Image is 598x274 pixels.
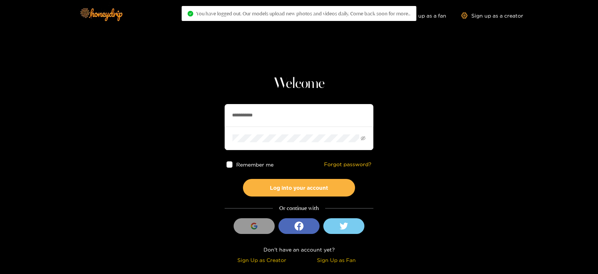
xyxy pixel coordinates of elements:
a: Forgot password? [324,161,372,168]
span: check-circle [188,11,193,16]
div: Sign Up as Fan [301,256,372,264]
h1: Welcome [225,75,373,93]
a: Sign up as a creator [461,12,523,19]
div: Or continue with [225,204,373,213]
span: Remember me [237,162,274,167]
a: Sign up as a fan [395,12,446,19]
button: Log into your account [243,179,355,197]
span: You have logged out. Our models upload new photos and videos daily. Come back soon for more.. [196,10,410,16]
div: Sign Up as Creator [226,256,297,264]
div: Don't have an account yet? [225,245,373,254]
span: eye-invisible [361,136,366,141]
